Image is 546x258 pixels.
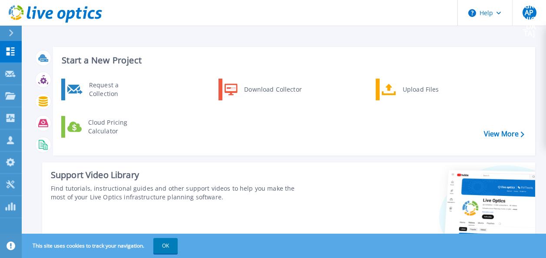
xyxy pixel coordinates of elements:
div: Request a Collection [85,81,148,98]
h3: Start a New Project [62,56,524,65]
div: Find tutorials, instructional guides and other support videos to help you make the most of your L... [51,184,307,202]
a: View More [484,130,524,138]
span: This site uses cookies to track your navigation. [24,238,178,254]
a: Download Collector [218,79,308,100]
button: OK [153,238,178,254]
a: Request a Collection [61,79,150,100]
div: Cloud Pricing Calculator [84,118,148,136]
div: Upload Files [398,81,463,98]
a: Cloud Pricing Calculator [61,116,150,138]
a: Upload Files [376,79,465,100]
div: Download Collector [240,81,305,98]
div: Support Video Library [51,169,307,181]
